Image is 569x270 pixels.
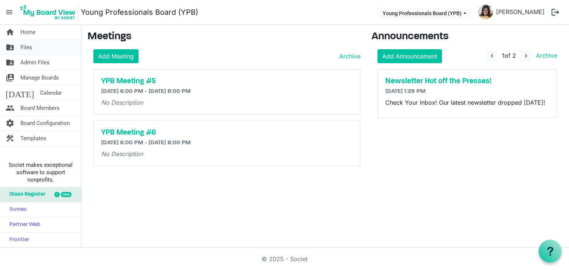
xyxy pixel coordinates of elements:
span: Partner Web [6,217,40,232]
p: No Description [101,149,353,158]
span: construction [6,131,14,146]
span: Templates [20,131,46,146]
span: of 2 [502,52,516,59]
span: [DATE] 1:29 PM [385,88,426,94]
span: navigate_before [489,53,495,59]
a: YPB Meeting #5 [101,77,353,86]
a: My Board View Logo [18,3,81,21]
span: Calendar [40,85,62,100]
span: folder_shared [6,40,14,55]
div: new [61,192,71,197]
img: My Board View Logo [18,3,78,21]
span: settings [6,116,14,131]
h3: Meetings [87,31,360,43]
a: YPB Meeting #6 [101,128,353,137]
button: navigate_next [521,51,531,62]
h6: [DATE] 6:00 PM - [DATE] 8:00 PM [101,139,353,146]
span: Societ makes exceptional software to support nonprofits. [3,161,78,183]
a: Archive [533,52,557,59]
span: Board Configuration [20,116,70,131]
span: [DATE] [6,85,34,100]
span: 1 [502,52,505,59]
a: Archive [336,52,360,61]
a: Newsletter Hot off the Presses! [385,77,550,86]
p: No Description [101,98,353,107]
span: menu [2,5,16,19]
p: Check Your Inbox! Our latest newsletter dropped [DATE]! [385,98,550,107]
span: Glass Register [6,187,45,202]
span: Manage Boards [20,70,59,85]
a: Young Professionals Board (YPB) [81,5,198,20]
span: navigate_next [523,53,529,59]
span: Sumac [6,202,27,217]
span: Files [20,40,32,55]
h6: [DATE] 6:00 PM - [DATE] 8:00 PM [101,88,353,95]
button: logout [548,4,563,20]
span: people [6,101,14,115]
a: [PERSON_NAME] [493,4,548,19]
button: navigate_before [487,51,497,62]
a: © 2025 - Societ [262,255,307,263]
button: Young Professionals Board (YPB) dropdownbutton [378,8,471,18]
span: folder_shared [6,55,14,70]
span: Frontier [6,233,29,247]
a: Add Meeting [93,49,139,63]
span: Board Members [20,101,60,115]
h3: Announcements [372,31,563,43]
span: home [6,25,14,40]
span: Home [20,25,36,40]
span: Admin Files [20,55,50,70]
img: u9Y5O1pUc0y51oGeRtVI-9frPG6KMEVbzHC8MeENKAKdjB1JqSJnhH-50pz37yA7_DWf4RPgSjFOaghI3U55PQ_thumb.png [478,4,493,19]
span: switch_account [6,70,14,85]
a: Add Announcement [377,49,442,63]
